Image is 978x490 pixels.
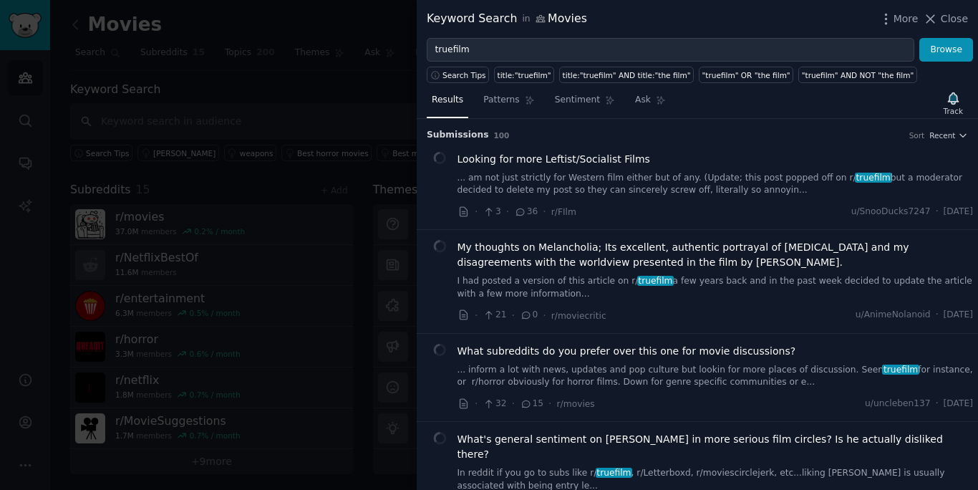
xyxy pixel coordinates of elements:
[596,468,633,478] span: truefilm
[894,11,919,27] span: More
[520,398,543,410] span: 15
[427,129,489,142] span: Submission s
[702,70,790,80] div: "truefilm" OR "the film"
[856,309,931,322] span: u/AnimeNolanoid
[551,207,576,217] span: r/FIlm
[494,67,554,83] a: title:"truefilm"
[512,308,515,323] span: ·
[909,130,925,140] div: Sort
[944,106,963,116] div: Track
[878,11,919,27] button: More
[427,67,489,83] button: Search Tips
[475,204,478,219] span: ·
[559,67,694,83] a: title:"truefilm" AND title:"the film"
[798,67,917,83] a: "truefilm" AND NOT "the film"
[475,396,478,411] span: ·
[919,38,973,62] button: Browse
[699,67,793,83] a: "truefilm" OR "the film"
[520,309,538,322] span: 0
[944,206,973,218] span: [DATE]
[882,365,919,375] span: truefilm
[543,204,546,219] span: ·
[498,70,551,80] div: title:"truefilm"
[512,396,515,411] span: ·
[475,308,478,323] span: ·
[630,89,671,118] a: Ask
[457,172,974,197] a: ... am not just strictly for Western film either but of any. (Update; this post popped off on r/t...
[543,308,546,323] span: ·
[506,204,509,219] span: ·
[432,94,463,107] span: Results
[514,206,538,218] span: 36
[483,206,500,218] span: 3
[936,206,939,218] span: ·
[478,89,539,118] a: Patterns
[936,309,939,322] span: ·
[548,396,551,411] span: ·
[851,206,931,218] span: u/SnooDucks7247
[936,398,939,410] span: ·
[939,88,968,118] button: Track
[483,94,519,107] span: Patterns
[635,94,651,107] span: Ask
[457,364,974,389] a: ... inform a lot with news, updates and pop culture but lookin for more places of discussion. See...
[442,70,486,80] span: Search Tips
[557,399,595,409] span: r/movies
[944,398,973,410] span: [DATE]
[865,398,931,410] span: u/uncleben137
[637,276,674,286] span: truefilm
[494,131,510,140] span: 100
[427,38,914,62] input: Try a keyword related to your business
[483,309,506,322] span: 21
[457,240,974,270] a: My thoughts on Melancholia; Its excellent, authentic portrayal of [MEDICAL_DATA] and my disagreem...
[427,10,587,28] div: Keyword Search Movies
[457,344,796,359] a: What subreddits do you prefer over this one for movie discussions?
[522,13,530,26] span: in
[483,398,506,410] span: 32
[855,173,892,183] span: truefilm
[802,70,914,80] div: "truefilm" AND NOT "the film"
[555,94,600,107] span: Sentiment
[457,432,974,462] a: What's general sentiment on [PERSON_NAME] in more serious film circles? Is he actually disliked t...
[550,89,620,118] a: Sentiment
[457,152,650,167] a: Looking for more Leftist/Socialist Films
[929,130,968,140] button: Recent
[923,11,968,27] button: Close
[457,275,974,300] a: I had posted a version of this article on r/truefilma few years back and in the past week decided...
[941,11,968,27] span: Close
[551,311,606,321] span: r/moviecritic
[929,130,955,140] span: Recent
[427,89,468,118] a: Results
[563,70,691,80] div: title:"truefilm" AND title:"the film"
[944,309,973,322] span: [DATE]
